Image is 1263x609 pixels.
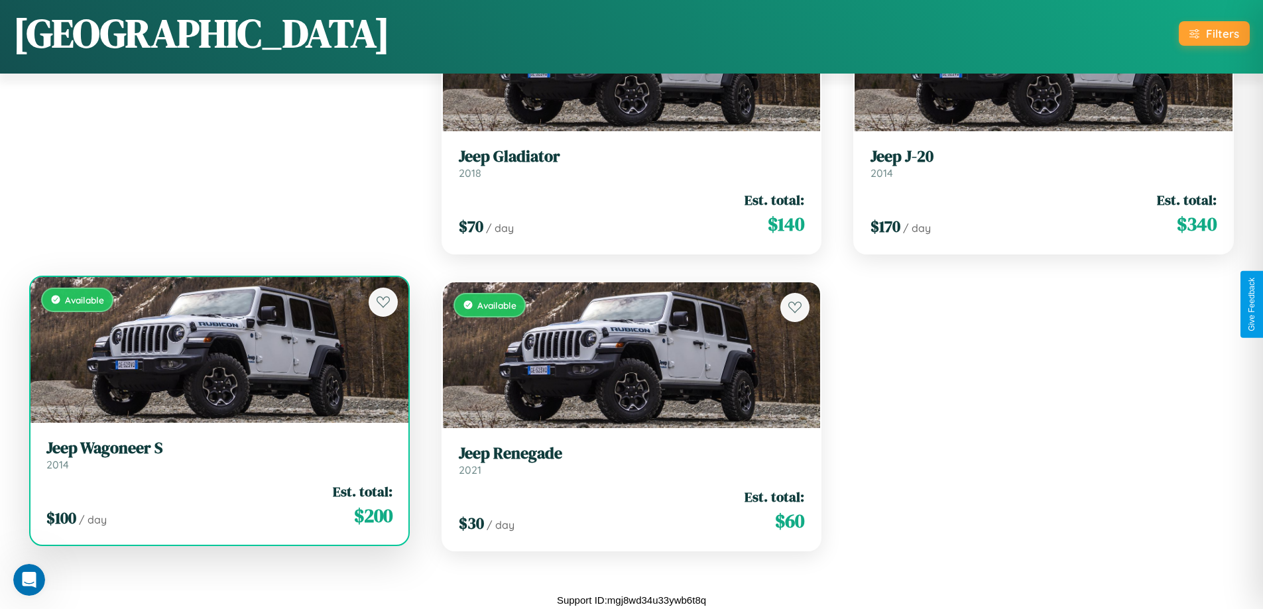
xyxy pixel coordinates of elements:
[871,147,1217,180] a: Jeep J-202014
[745,190,804,209] span: Est. total:
[459,166,481,180] span: 2018
[745,487,804,506] span: Est. total:
[79,513,107,526] span: / day
[1177,211,1217,237] span: $ 340
[459,147,805,166] h3: Jeep Gladiator
[46,439,392,471] a: Jeep Wagoneer S2014
[13,6,390,60] h1: [GEOGRAPHIC_DATA]
[46,458,69,471] span: 2014
[1157,190,1217,209] span: Est. total:
[486,221,514,235] span: / day
[459,444,805,476] a: Jeep Renegade2021
[354,502,392,529] span: $ 200
[46,507,76,529] span: $ 100
[459,512,484,534] span: $ 30
[333,482,392,501] span: Est. total:
[1206,27,1239,40] div: Filters
[871,166,893,180] span: 2014
[459,215,483,237] span: $ 70
[1179,21,1250,46] button: Filters
[557,591,706,609] p: Support ID: mgj8wd34u33ywb6t8q
[871,147,1217,166] h3: Jeep J-20
[903,221,931,235] span: / day
[487,518,514,531] span: / day
[477,300,516,311] span: Available
[459,444,805,463] h3: Jeep Renegade
[1247,278,1256,331] div: Give Feedback
[65,294,104,305] span: Available
[459,463,481,476] span: 2021
[13,564,45,596] iframe: Intercom live chat
[459,147,805,180] a: Jeep Gladiator2018
[768,211,804,237] span: $ 140
[775,508,804,534] span: $ 60
[46,439,392,458] h3: Jeep Wagoneer S
[871,215,900,237] span: $ 170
